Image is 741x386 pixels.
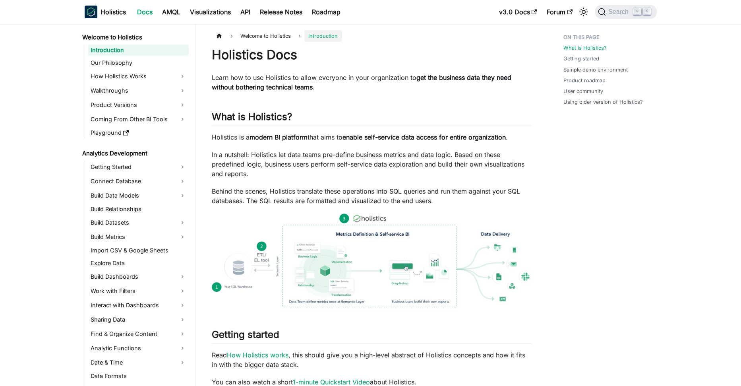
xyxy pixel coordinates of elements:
b: Holistics [101,7,126,17]
a: Date & Time [88,356,189,369]
a: Introduction [88,45,189,56]
a: AMQL [157,6,185,18]
p: Behind the scenes, Holistics translate these operations into SQL queries and run them against you... [212,186,532,206]
a: API [236,6,255,18]
a: Explore Data [88,258,189,269]
span: Introduction [304,30,342,42]
a: Product roadmap [563,77,606,84]
a: Build Dashboards [88,270,189,283]
a: Docs [132,6,157,18]
a: Data Formats [88,370,189,382]
a: Release Notes [255,6,307,18]
a: How Holistics Works [88,70,189,83]
a: Interact with Dashboards [88,299,189,312]
a: Find & Organize Content [88,328,189,340]
h1: Holistics Docs [212,47,532,63]
button: Search (Command+K) [595,5,656,19]
a: Product Versions [88,99,189,111]
a: Roadmap [307,6,345,18]
a: Analytics Development [80,148,189,159]
p: Read , this should give you a high-level abstract of Holistics concepts and how it fits in with t... [212,350,532,369]
button: Switch between dark and light mode (currently light mode) [577,6,590,18]
a: Work with Filters [88,285,189,297]
a: Playground [88,127,189,138]
img: Holistics [85,6,97,18]
nav: Docs sidebar [77,24,196,386]
a: Import CSV & Google Sheets [88,245,189,256]
kbd: K [643,8,651,15]
a: Our Philosophy [88,57,189,68]
span: Welcome to Holistics [236,30,295,42]
a: Sharing Data [88,313,189,326]
img: How Holistics fits in your Data Stack [212,213,532,307]
a: HolisticsHolistics [85,6,126,18]
nav: Breadcrumbs [212,30,532,42]
a: Using older version of Holistics? [563,98,643,106]
a: Build Relationships [88,204,189,215]
a: Walkthroughs [88,84,189,97]
a: Home page [212,30,227,42]
strong: enable self-service data access for entire organization [342,133,506,141]
a: Getting started [563,55,599,62]
kbd: ⌘ [633,8,641,15]
a: Build Datasets [88,216,189,229]
h2: Getting started [212,329,532,344]
span: Search [606,8,633,16]
a: How Holistics works [227,351,288,359]
p: Learn how to use Holistics to allow everyone in your organization to . [212,73,532,92]
strong: modern BI platform [250,133,308,141]
a: Connect Database [88,175,189,188]
a: Build Metrics [88,231,189,243]
a: Sample demo environment [563,66,628,74]
p: Holistics is a that aims to . [212,132,532,142]
a: Analytic Functions [88,342,189,355]
a: Welcome to Holistics [80,32,189,43]
a: Coming From Other BI Tools [88,113,189,126]
a: 1-minute Quickstart Video [293,378,370,386]
p: In a nutshell: Holistics let data teams pre-define business metrics and data logic. Based on thes... [212,150,532,178]
a: Visualizations [185,6,236,18]
a: Forum [542,6,577,18]
a: Getting Started [88,161,189,173]
a: User community [563,87,603,95]
a: v3.0 Docs [494,6,542,18]
a: Build Data Models [88,189,189,202]
h2: What is Holistics? [212,111,532,126]
a: What is Holistics? [563,44,607,52]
